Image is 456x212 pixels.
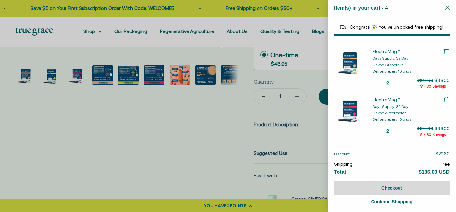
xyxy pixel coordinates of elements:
[334,162,353,167] span: Shipping
[385,5,388,11] span: 4
[432,132,446,137] span: Savings
[384,80,390,86] input: Quantity for ElectroMag™
[334,198,450,206] a: Continue Shopping
[435,151,450,156] span: $29.60
[334,169,346,175] span: Total
[419,169,450,175] span: $186.00 USD
[373,63,403,67] span: Flavor: Grapefruit
[373,96,443,103] a: ElectroMag™
[445,5,450,11] button: Close
[432,84,446,89] span: Savings
[373,56,408,61] span: Days Supply: 32 Day,
[384,128,390,134] input: Quantity for ElectroMag™
[373,97,400,102] span: ElectroMag™
[339,23,347,31] img: Reward bar icon image
[373,69,443,74] div: Delivery every 16 days
[334,5,383,11] span: Item(s) in your cart -
[434,126,450,131] span: $93.00
[373,111,407,115] span: Flavor: Watermelon
[434,78,450,83] span: $93.00
[420,132,431,137] span: $14.80
[371,199,412,204] span: Continue Shopping
[443,96,450,103] button: Remove ElectroMag™
[373,117,443,122] div: Delivery every 16 days
[443,48,450,55] button: Remove ElectroMag™
[350,24,443,30] span: Congrats! 🎉 You've unlocked free shipping!
[334,181,450,195] button: Checkout
[373,104,408,109] span: Days Supply: 32 Day,
[373,48,443,55] a: ElectroMag™
[373,49,400,54] span: ElectroMag™
[417,78,433,83] span: $107.80
[334,46,366,78] img: ElectroMag™ - 32 Day / Grapefruit
[441,162,450,167] span: Free
[334,94,366,126] img: ElectroMag™ - 32 Day / Watermelon
[420,84,431,89] span: $14.80
[417,126,433,131] span: $107.80
[334,152,350,156] span: Discount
